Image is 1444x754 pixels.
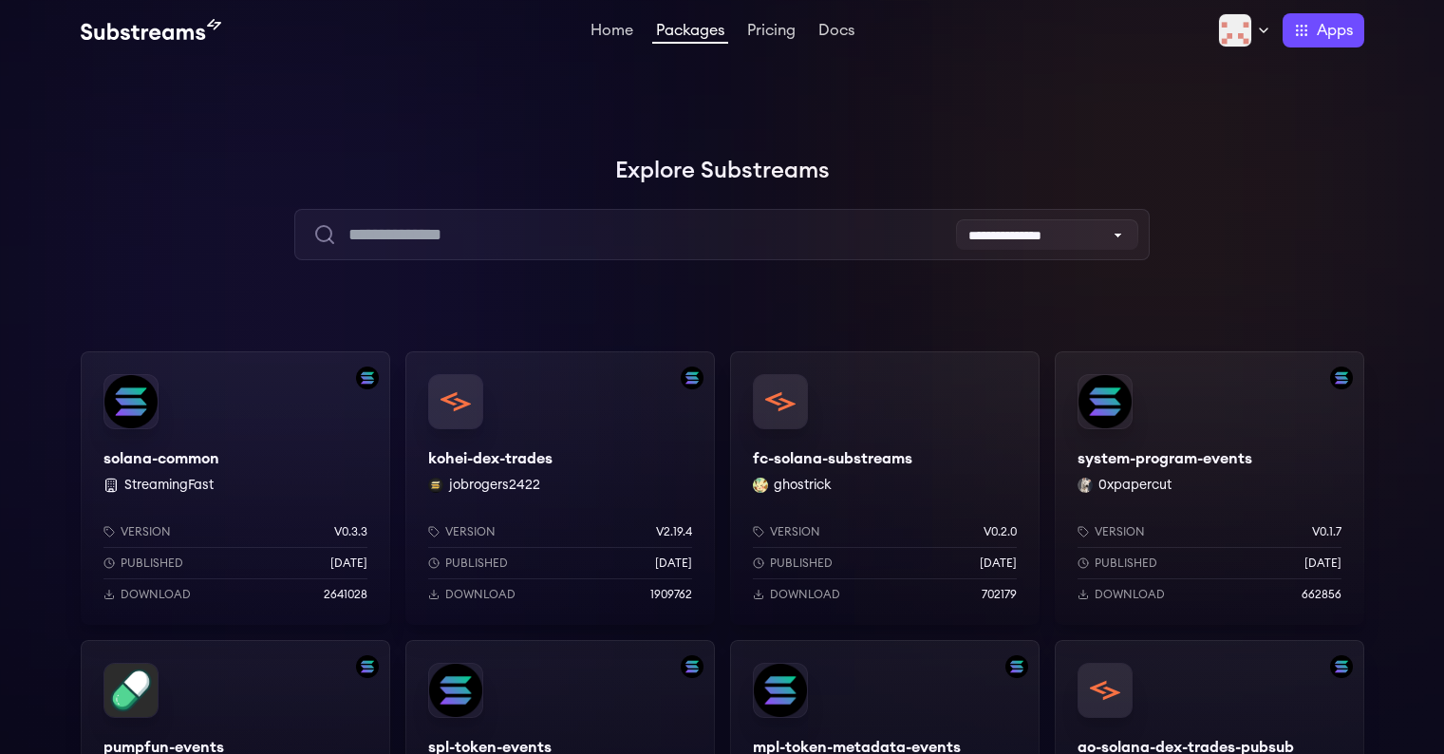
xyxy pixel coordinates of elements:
img: Filter by solana network [681,655,703,678]
h1: Explore Substreams [81,152,1364,190]
p: v2.19.4 [656,524,692,539]
button: 0xpapercut [1098,476,1172,495]
p: Published [445,556,508,571]
p: v0.1.7 [1312,524,1341,539]
p: Download [121,587,191,602]
img: Filter by solana network [1330,655,1353,678]
p: v0.2.0 [984,524,1017,539]
p: Version [445,524,496,539]
p: 662856 [1302,587,1341,602]
img: Profile [1218,13,1252,47]
a: Home [587,23,637,42]
img: Substream's logo [81,19,221,42]
p: Published [770,556,833,571]
img: Filter by solana network [681,367,703,389]
button: jobrogers2422 [449,476,540,495]
p: Download [770,587,840,602]
a: Packages [652,23,728,44]
a: Filter by solana networksolana-commonsolana-common StreamingFastVersionv0.3.3Published[DATE]Downl... [81,351,390,625]
a: Filter by solana networkkohei-dex-tradeskohei-dex-tradesjobrogers2422 jobrogers2422Versionv2.19.4... [405,351,715,625]
a: Docs [815,23,858,42]
span: Apps [1317,19,1353,42]
img: Filter by solana network [356,655,379,678]
p: Download [445,587,516,602]
img: Filter by solana network [356,367,379,389]
p: Download [1095,587,1165,602]
img: Filter by solana network [1330,367,1353,389]
p: v0.3.3 [334,524,367,539]
img: Filter by solana network [1005,655,1028,678]
a: fc-solana-substreamsfc-solana-substreamsghostrick ghostrickVersionv0.2.0Published[DATE]Download70... [730,351,1040,625]
p: Published [121,556,183,571]
p: Published [1095,556,1157,571]
p: [DATE] [1304,556,1341,571]
a: Filter by solana networksystem-program-eventssystem-program-events0xpapercut 0xpapercutVersionv0.... [1055,351,1364,625]
button: ghostrick [774,476,832,495]
button: StreamingFast [124,476,214,495]
p: 2641028 [324,587,367,602]
p: [DATE] [655,556,692,571]
p: 702179 [982,587,1017,602]
a: Pricing [743,23,799,42]
p: [DATE] [980,556,1017,571]
p: 1909762 [650,587,692,602]
p: Version [121,524,171,539]
p: Version [770,524,820,539]
p: [DATE] [330,556,367,571]
p: Version [1095,524,1145,539]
